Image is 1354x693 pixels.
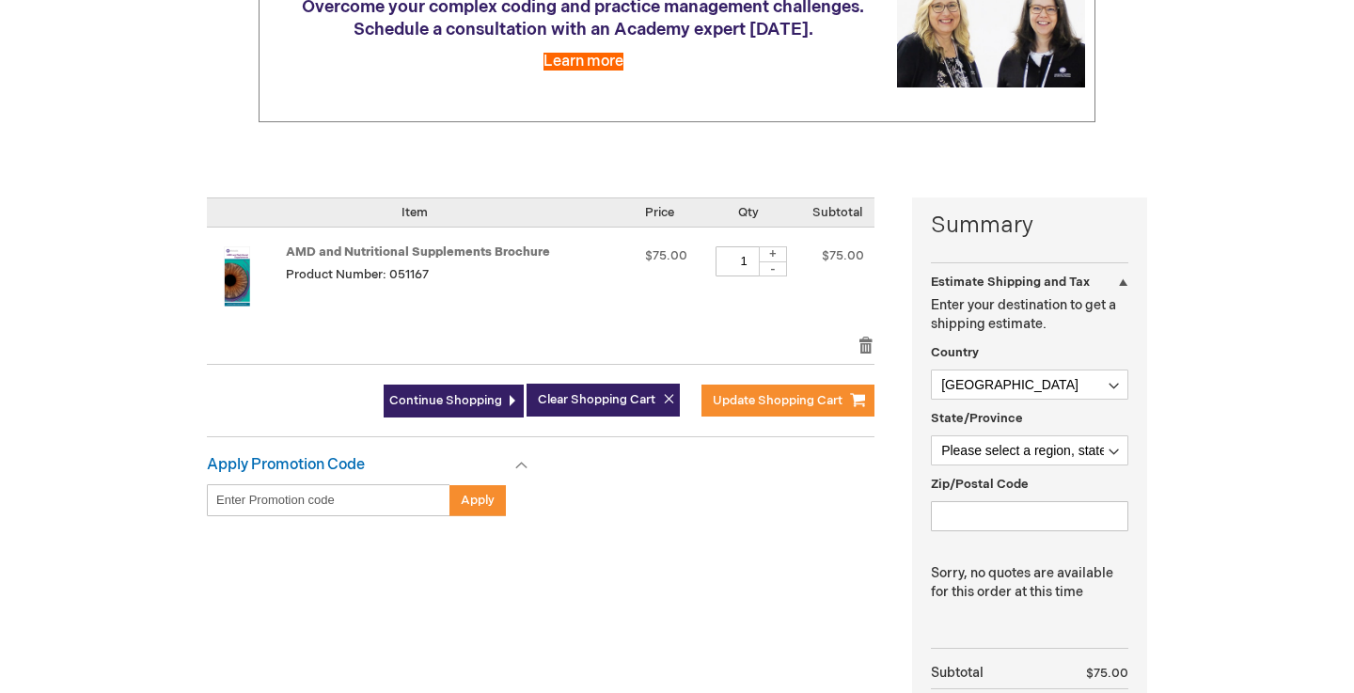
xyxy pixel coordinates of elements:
span: Item [401,205,428,220]
span: Clear Shopping Cart [538,392,655,407]
span: $75.00 [1086,666,1128,681]
button: Clear Shopping Cart [527,384,680,417]
th: Subtotal [931,658,1048,689]
span: Apply [461,493,495,508]
input: Enter Promotion code [207,484,450,516]
a: AMD and Nutritional Supplements Brochure [286,244,550,260]
div: + [759,246,787,262]
span: Product Number: 051167 [286,267,429,282]
div: - [759,261,787,276]
span: Zip/Postal Code [931,477,1029,492]
strong: Estimate Shipping and Tax [931,275,1090,290]
span: State/Province [931,411,1023,426]
p: Sorry, no quotes are available for this order at this time [931,564,1128,602]
a: Continue Shopping [384,385,524,417]
span: Qty [738,205,759,220]
p: Enter your destination to get a shipping estimate. [931,296,1128,334]
a: AMD and Nutritional Supplements Brochure [207,246,286,318]
input: Qty [716,246,772,276]
span: Continue Shopping [389,393,502,408]
span: Country [931,345,979,360]
strong: Apply Promotion Code [207,456,365,474]
img: AMD and Nutritional Supplements Brochure [207,246,267,307]
strong: Summary [931,210,1128,242]
span: $75.00 [822,248,864,263]
span: Update Shopping Cart [713,393,842,408]
button: Update Shopping Cart [701,385,874,417]
button: Apply [449,484,506,516]
span: $75.00 [645,248,687,263]
a: Learn more [543,53,623,71]
span: Subtotal [812,205,862,220]
span: Price [645,205,674,220]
